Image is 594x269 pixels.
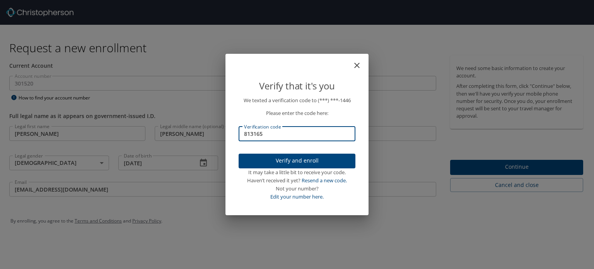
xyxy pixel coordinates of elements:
a: Edit your number here. [270,193,324,200]
a: Resend a new code. [302,177,347,184]
p: We texted a verification code to (***) ***- 1446 [239,96,355,105]
button: close [356,57,365,66]
p: Verify that it's you [239,79,355,93]
button: Verify and enroll [239,154,355,169]
span: Verify and enroll [245,156,349,166]
div: It may take a little bit to receive your code. [239,168,355,176]
div: Haven’t received it yet? [239,176,355,185]
div: Not your number? [239,185,355,193]
p: Please enter the code here: [239,109,355,117]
